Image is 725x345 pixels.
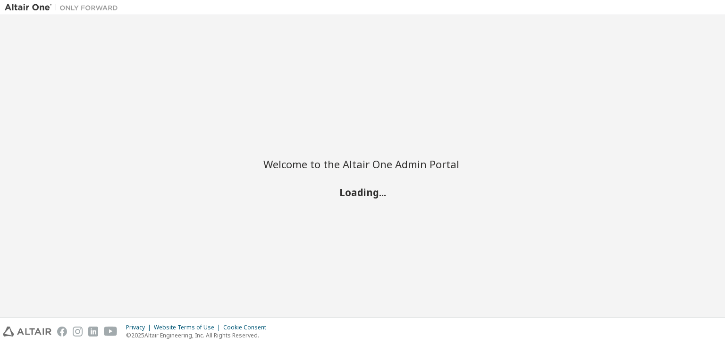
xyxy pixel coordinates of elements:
[263,186,462,198] h2: Loading...
[73,327,83,336] img: instagram.svg
[5,3,123,12] img: Altair One
[3,327,51,336] img: altair_logo.svg
[223,324,272,331] div: Cookie Consent
[126,331,272,339] p: © 2025 Altair Engineering, Inc. All Rights Reserved.
[154,324,223,331] div: Website Terms of Use
[263,157,462,171] h2: Welcome to the Altair One Admin Portal
[126,324,154,331] div: Privacy
[57,327,67,336] img: facebook.svg
[104,327,118,336] img: youtube.svg
[88,327,98,336] img: linkedin.svg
